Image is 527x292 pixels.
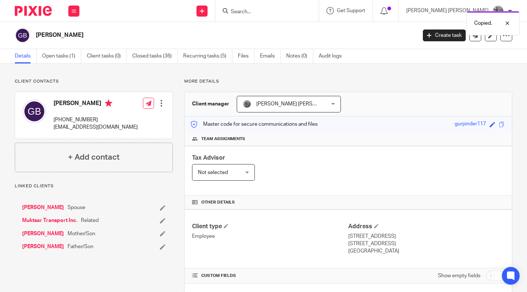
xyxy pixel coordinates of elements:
img: svg%3E [23,100,46,123]
p: Client contacts [15,79,173,84]
p: [STREET_ADDRESS] [348,233,504,240]
a: Closed tasks (36) [132,49,178,63]
p: [EMAIL_ADDRESS][DOMAIN_NAME] [54,124,138,131]
a: Muktsar Transport Inc. [22,217,77,224]
img: 20160912_191538.jpg [492,5,504,17]
a: Notes (0) [286,49,313,63]
a: Emails [260,49,281,63]
p: [STREET_ADDRESS] [348,240,504,247]
a: Client tasks (0) [87,49,127,63]
p: [GEOGRAPHIC_DATA] [348,247,504,255]
img: svg%3E [15,28,30,43]
label: Show empty fields [438,272,480,279]
h2: [PERSON_NAME] [36,31,336,39]
h4: Address [348,223,504,230]
span: Tax Advisor [192,155,225,161]
p: Linked clients [15,183,173,189]
a: Recurring tasks (5) [183,49,232,63]
a: Open tasks (1) [42,49,81,63]
p: Copied. [474,20,492,27]
img: 20160912_191538.jpg [243,100,251,108]
span: [PERSON_NAME] [PERSON_NAME] [256,101,339,107]
a: [PERSON_NAME] [22,204,64,211]
span: Not selected [198,170,228,175]
h3: Client manager [192,100,229,108]
div: gurpinder117 [455,120,486,129]
h4: CUSTOM FIELDS [192,273,348,279]
h4: [PERSON_NAME] [54,100,138,109]
p: More details [184,79,512,84]
span: Mother/Son [68,230,95,237]
p: Master code for secure communications and files [190,121,318,128]
p: Employee [192,233,348,240]
h4: + Add contact [68,152,120,163]
a: Details [15,49,37,63]
span: Father/Son [68,243,93,250]
h4: Client type [192,223,348,230]
a: [PERSON_NAME] [22,230,64,237]
span: Spouse [68,204,85,211]
p: [PHONE_NUMBER] [54,116,138,124]
a: Files [238,49,254,63]
img: Pixie [15,6,52,16]
i: Primary [105,100,112,107]
span: Team assignments [201,136,245,142]
a: Audit logs [319,49,347,63]
a: Create task [423,29,466,41]
a: [PERSON_NAME] [22,243,64,250]
span: Related [81,217,99,224]
span: Other details [201,199,235,205]
input: Search [230,9,297,15]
